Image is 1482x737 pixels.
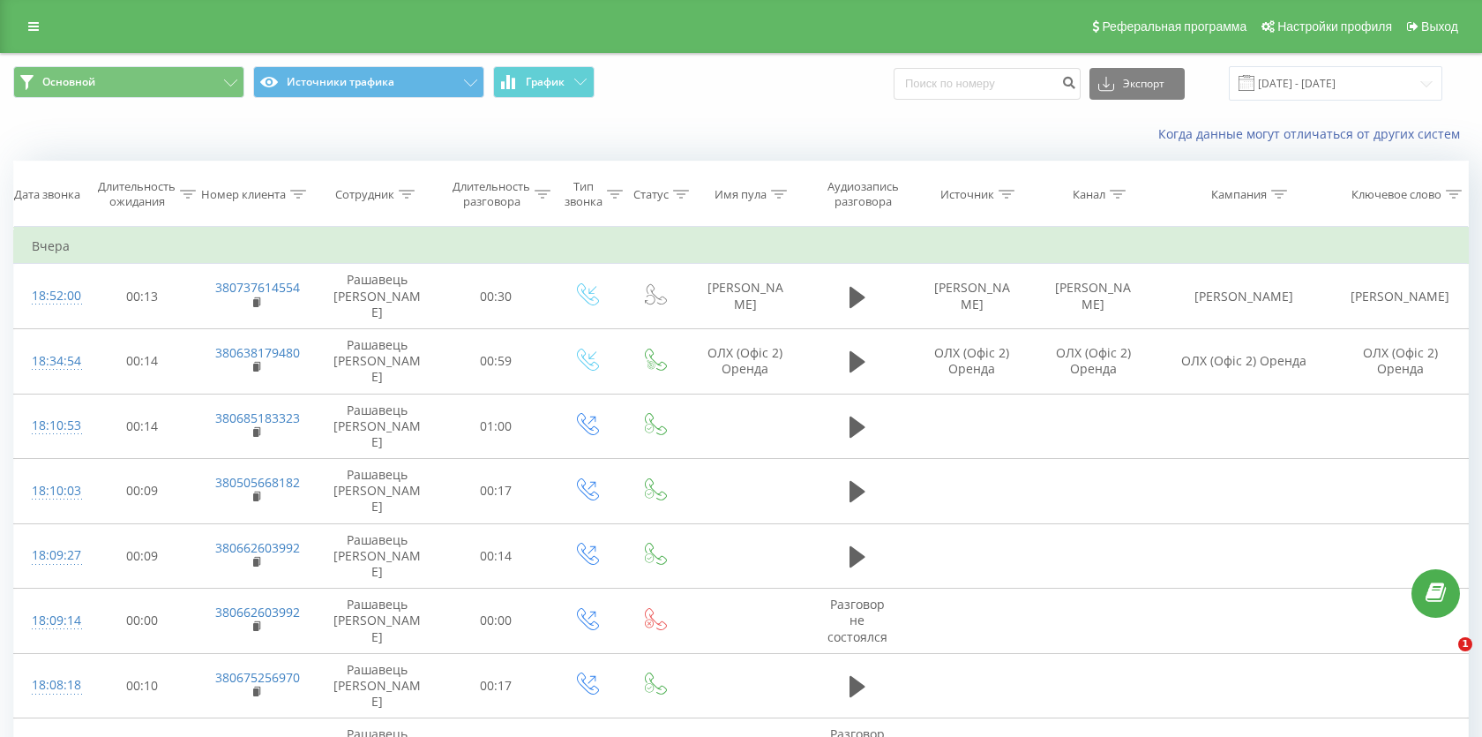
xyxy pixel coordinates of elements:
[98,179,176,209] div: Длительность ожидания
[86,328,198,394] td: 00:14
[453,179,530,209] div: Длительность разговора
[940,187,994,202] div: Источник
[440,264,552,329] td: 00:30
[215,539,300,556] a: 380662603992
[314,653,439,718] td: Рашавець [PERSON_NAME]
[314,589,439,654] td: Рашавець [PERSON_NAME]
[1333,328,1468,394] td: ОЛХ (Офіс 2) Оренда
[1089,68,1185,100] button: Экспорт
[86,264,198,329] td: 00:13
[1032,264,1153,329] td: [PERSON_NAME]
[911,328,1032,394] td: ОЛХ (Офіс 2) Оренда
[894,68,1081,100] input: Поиск по номеру
[13,66,244,98] button: Основной
[86,394,198,459] td: 00:14
[32,668,68,703] div: 18:08:18
[440,459,552,524] td: 00:17
[314,459,439,524] td: Рашавець [PERSON_NAME]
[526,76,565,88] span: График
[1211,187,1267,202] div: Кампания
[1422,637,1464,680] iframe: Intercom live chat
[14,229,1469,264] td: Вчера
[86,589,198,654] td: 00:00
[201,187,286,202] div: Номер клиента
[215,474,300,491] a: 380505668182
[42,75,95,89] span: Основной
[86,653,198,718] td: 00:10
[440,328,552,394] td: 00:59
[32,344,68,379] div: 18:34:54
[1154,328,1334,394] td: ОЛХ (Офіс 2) Оренда
[1351,187,1441,202] div: Ключевое слово
[32,279,68,313] div: 18:52:00
[493,66,595,98] button: График
[314,328,439,394] td: Рашавець [PERSON_NAME]
[215,669,300,686] a: 380675256970
[32,474,68,508] div: 18:10:03
[1158,125,1469,142] a: Когда данные могут отличаться от других систем
[86,523,198,589] td: 00:09
[715,187,767,202] div: Имя пула
[440,589,552,654] td: 00:00
[1333,264,1468,329] td: [PERSON_NAME]
[565,179,603,209] div: Тип звонка
[335,187,394,202] div: Сотрудник
[687,328,804,394] td: ОЛХ (Офіс 2) Оренда
[32,538,68,573] div: 18:09:27
[1277,19,1392,34] span: Настройки профиля
[215,344,300,361] a: 380638179480
[314,264,439,329] td: Рашавець [PERSON_NAME]
[253,66,484,98] button: Источники трафика
[440,523,552,589] td: 00:14
[1102,19,1246,34] span: Реферальная программа
[440,653,552,718] td: 00:17
[314,394,439,459] td: Рашавець [PERSON_NAME]
[215,604,300,620] a: 380662603992
[1458,637,1472,651] span: 1
[1073,187,1105,202] div: Канал
[1154,264,1334,329] td: [PERSON_NAME]
[32,409,68,443] div: 18:10:53
[687,264,804,329] td: [PERSON_NAME]
[86,459,198,524] td: 00:09
[1032,328,1153,394] td: ОЛХ (Офіс 2) Оренда
[215,279,300,296] a: 380737614554
[1421,19,1458,34] span: Выход
[314,523,439,589] td: Рашавець [PERSON_NAME]
[215,410,300,426] a: 380685183323
[820,179,907,209] div: Аудиозапись разговора
[827,596,887,644] span: Разговор не состоялся
[32,604,68,638] div: 18:09:14
[633,187,669,202] div: Статус
[440,394,552,459] td: 01:00
[14,187,80,202] div: Дата звонка
[911,264,1032,329] td: [PERSON_NAME]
